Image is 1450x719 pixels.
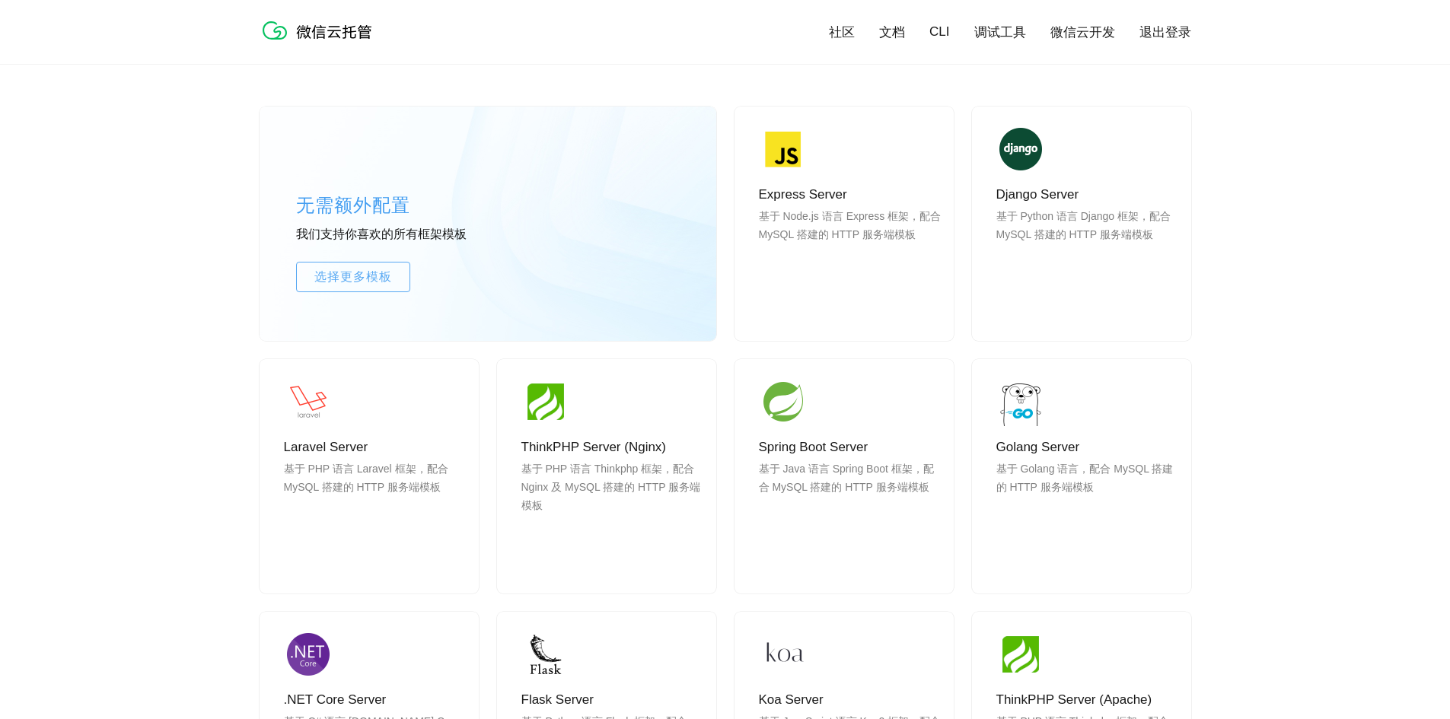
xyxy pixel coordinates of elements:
[929,24,949,40] a: CLI
[1050,24,1115,41] a: 微信云开发
[996,460,1179,533] p: 基于 Golang 语言，配合 MySQL 搭建的 HTTP 服务端模板
[521,460,704,533] p: 基于 PHP 语言 Thinkphp 框架，配合 Nginx 及 MySQL 搭建的 HTTP 服务端模板
[284,438,467,457] p: Laravel Server
[759,207,942,280] p: 基于 Node.js 语言 Express 框架，配合 MySQL 搭建的 HTTP 服务端模板
[759,186,942,204] p: Express Server
[996,207,1179,280] p: 基于 Python 语言 Django 框架，配合 MySQL 搭建的 HTTP 服务端模板
[996,691,1179,709] p: ThinkPHP Server (Apache)
[296,227,524,243] p: 我们支持你喜欢的所有框架模板
[521,691,704,709] p: Flask Server
[1139,24,1191,41] a: 退出登录
[297,268,410,286] span: 选择更多模板
[996,186,1179,204] p: Django Server
[974,24,1026,41] a: 调试工具
[829,24,855,41] a: 社区
[521,438,704,457] p: ThinkPHP Server (Nginx)
[759,460,942,533] p: 基于 Java 语言 Spring Boot 框架，配合 MySQL 搭建的 HTTP 服务端模板
[260,15,381,46] img: 微信云托管
[284,460,467,533] p: 基于 PHP 语言 Laravel 框架，配合 MySQL 搭建的 HTTP 服务端模板
[260,35,381,48] a: 微信云托管
[759,691,942,709] p: Koa Server
[296,190,524,221] p: 无需额外配置
[879,24,905,41] a: 文档
[996,438,1179,457] p: Golang Server
[759,438,942,457] p: Spring Boot Server
[284,691,467,709] p: .NET Core Server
